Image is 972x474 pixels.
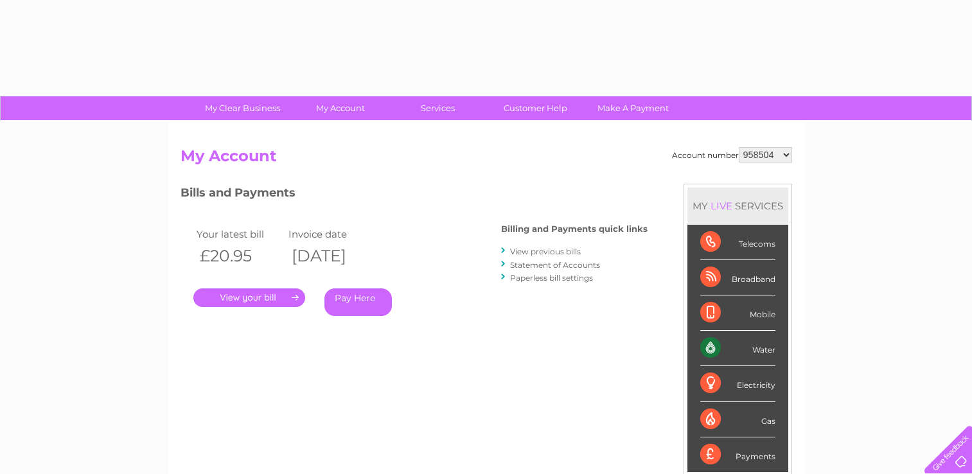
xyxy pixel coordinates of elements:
[510,260,600,270] a: Statement of Accounts
[385,96,491,120] a: Services
[700,366,775,401] div: Electricity
[181,184,648,206] h3: Bills and Payments
[190,96,296,120] a: My Clear Business
[193,243,286,269] th: £20.95
[482,96,588,120] a: Customer Help
[501,224,648,234] h4: Billing and Payments quick links
[700,295,775,331] div: Mobile
[181,147,792,171] h2: My Account
[700,402,775,437] div: Gas
[193,225,286,243] td: Your latest bill
[285,225,378,243] td: Invoice date
[324,288,392,316] a: Pay Here
[672,147,792,162] div: Account number
[285,243,378,269] th: [DATE]
[580,96,686,120] a: Make A Payment
[708,200,735,212] div: LIVE
[510,247,581,256] a: View previous bills
[193,288,305,307] a: .
[700,331,775,366] div: Water
[700,260,775,295] div: Broadband
[510,273,593,283] a: Paperless bill settings
[700,437,775,472] div: Payments
[700,225,775,260] div: Telecoms
[687,188,788,224] div: MY SERVICES
[287,96,393,120] a: My Account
